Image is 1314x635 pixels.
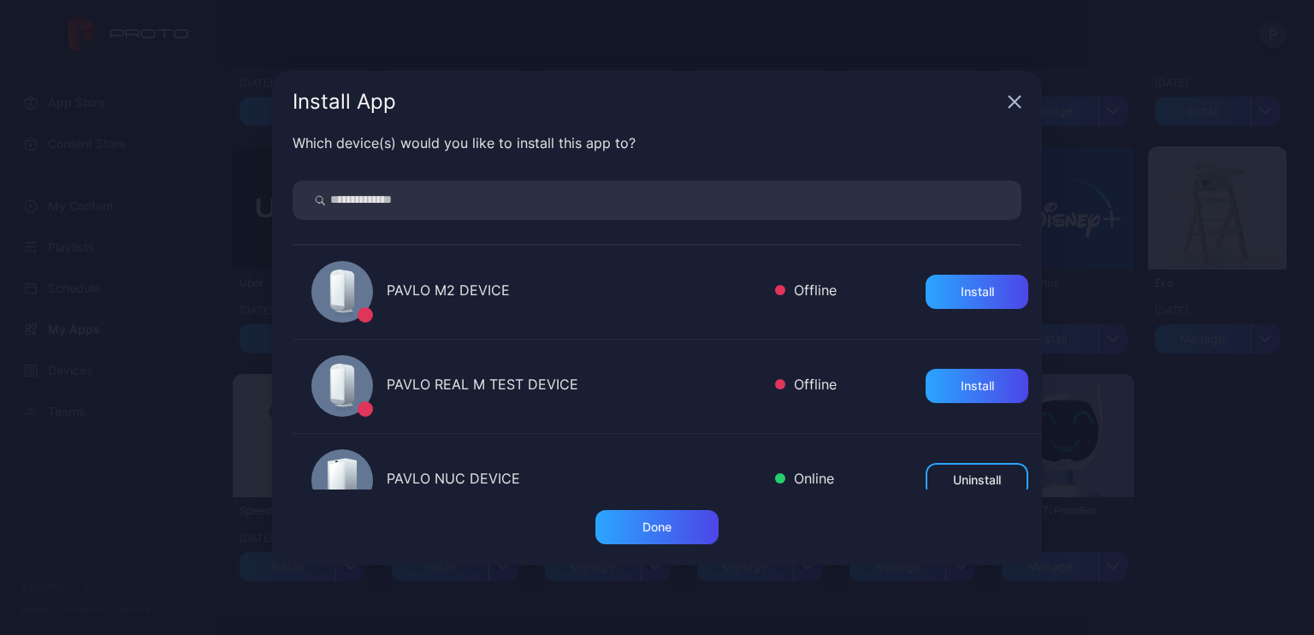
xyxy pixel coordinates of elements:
[387,374,761,399] div: PAVLO REAL M TEST DEVICE
[926,275,1028,309] button: Install
[387,468,761,493] div: PAVLO NUC DEVICE
[926,463,1028,497] button: Uninstall
[961,285,994,299] div: Install
[595,510,719,544] button: Done
[775,468,834,493] div: Online
[642,520,672,534] div: Done
[775,374,837,399] div: Offline
[293,133,1021,153] div: Which device(s) would you like to install this app to?
[293,92,1001,112] div: Install App
[926,369,1028,403] button: Install
[961,379,994,393] div: Install
[775,280,837,305] div: Offline
[953,473,1001,487] div: Uninstall
[387,280,761,305] div: PAVLO M2 DEVICE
